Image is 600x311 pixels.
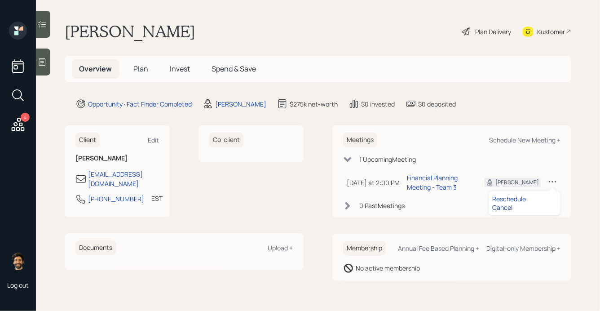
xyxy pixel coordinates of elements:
[209,133,243,147] h6: Co-client
[9,252,27,270] img: eric-schwartz-headshot.png
[148,136,159,144] div: Edit
[7,281,29,289] div: Log out
[537,27,565,36] div: Kustomer
[359,201,405,210] div: 0 Past Meeting s
[486,244,560,253] div: Digital-only Membership +
[407,173,470,192] div: Financial Planning Meeting - Team 3
[88,194,144,204] div: [PHONE_NUMBER]
[75,133,100,147] h6: Client
[75,240,116,255] h6: Documents
[343,241,386,256] h6: Membership
[88,99,192,109] div: Opportunity · Fact Finder Completed
[75,155,159,162] h6: [PERSON_NAME]
[290,99,338,109] div: $275k net-worth
[347,178,400,187] div: [DATE] at 2:00 PM
[343,133,377,147] h6: Meetings
[268,244,293,252] div: Upload +
[151,194,163,203] div: EST
[475,27,511,36] div: Plan Delivery
[361,99,395,109] div: $0 invested
[215,99,266,109] div: [PERSON_NAME]
[21,113,30,122] div: 4
[418,99,456,109] div: $0 deposited
[398,244,479,253] div: Annual Fee Based Planning +
[356,263,420,273] div: No active membership
[79,64,112,74] span: Overview
[489,136,560,144] div: Schedule New Meeting +
[359,155,416,164] div: 1 Upcoming Meeting
[492,195,557,203] div: Reschedule
[88,169,159,188] div: [EMAIL_ADDRESS][DOMAIN_NAME]
[212,64,256,74] span: Spend & Save
[65,22,195,41] h1: [PERSON_NAME]
[495,178,539,187] div: [PERSON_NAME]
[133,64,148,74] span: Plan
[492,203,557,212] div: Cancel
[170,64,190,74] span: Invest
